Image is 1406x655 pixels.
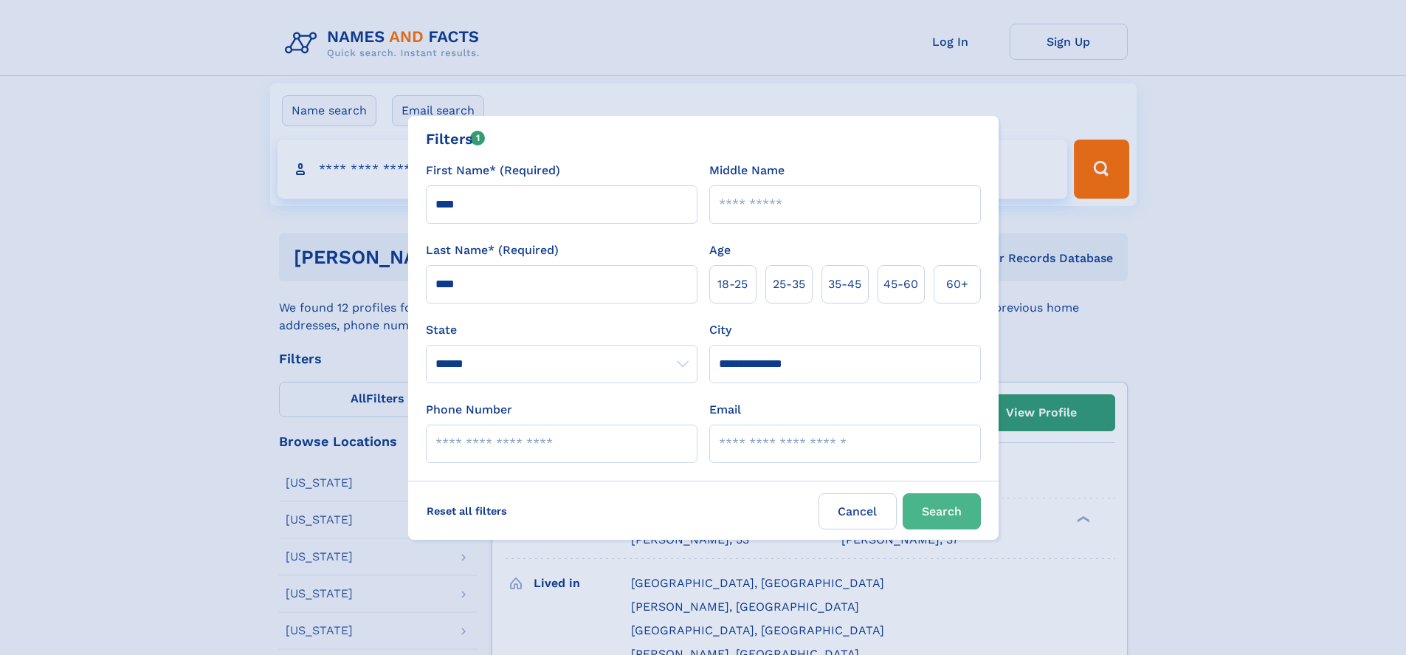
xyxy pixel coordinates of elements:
[717,275,748,293] span: 18‑25
[773,275,805,293] span: 25‑35
[946,275,968,293] span: 60+
[417,493,517,529] label: Reset all filters
[709,401,741,419] label: Email
[903,493,981,529] button: Search
[426,128,486,150] div: Filters
[709,162,785,179] label: Middle Name
[426,321,697,339] label: State
[828,275,861,293] span: 35‑45
[709,321,731,339] label: City
[426,241,559,259] label: Last Name* (Required)
[709,241,731,259] label: Age
[819,493,897,529] label: Cancel
[426,401,512,419] label: Phone Number
[883,275,918,293] span: 45‑60
[426,162,560,179] label: First Name* (Required)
